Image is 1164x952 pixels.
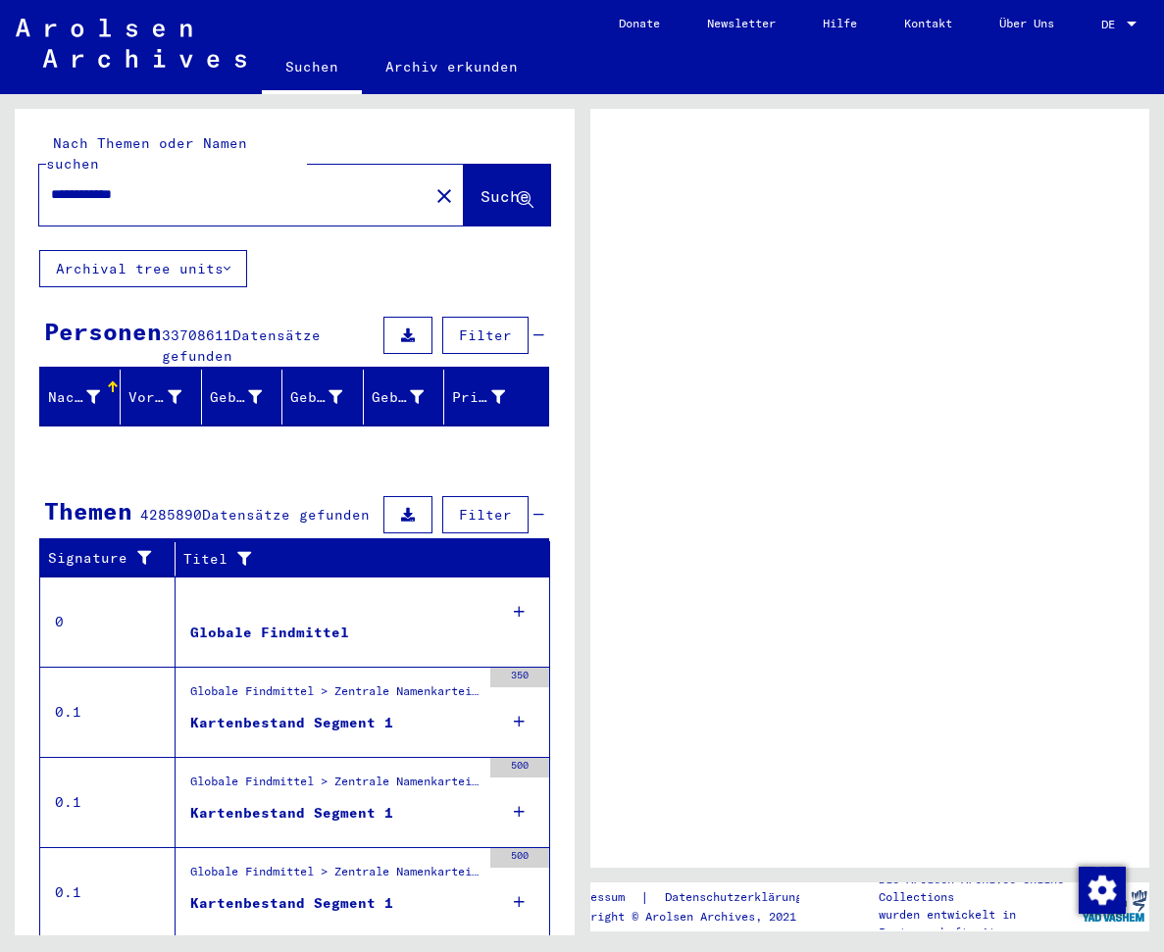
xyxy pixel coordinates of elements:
span: Filter [459,506,512,524]
span: Filter [459,326,512,344]
button: Filter [442,317,529,354]
mat-label: Nach Themen oder Namen suchen [46,134,247,173]
td: 0.1 [40,847,176,937]
div: Geburt‏ [290,387,342,408]
span: Datensätze gefunden [202,506,370,524]
button: Filter [442,496,529,533]
mat-icon: close [432,184,456,208]
a: Impressum [563,887,640,908]
span: DE [1101,18,1123,31]
mat-header-cell: Prisoner # [444,370,547,425]
td: 0 [40,576,176,667]
img: Arolsen_neg.svg [16,19,246,68]
span: Datensätze gefunden [162,326,321,365]
div: Prisoner # [452,381,529,413]
a: Suchen [262,43,362,94]
div: Geburtsname [210,387,262,408]
div: Globale Findmittel > Zentrale Namenkartei > Hinweiskarten und Originale, die in T/D-Fällen aufgef... [190,773,481,800]
div: Geburtsdatum [372,381,448,413]
p: Die Arolsen Archives Online-Collections [879,871,1080,906]
div: Vorname [128,381,205,413]
div: Prisoner # [452,387,504,408]
div: 500 [490,848,549,868]
td: 0.1 [40,757,176,847]
span: 33708611 [162,326,232,344]
span: 4285890 [140,506,202,524]
span: Suche [481,186,530,206]
div: Nachname [48,387,100,408]
div: | [563,887,826,908]
p: Copyright © Arolsen Archives, 2021 [563,908,826,926]
a: Datenschutzerklärung [649,887,826,908]
div: 500 [490,758,549,777]
div: Globale Findmittel > Zentrale Namenkartei > Karteikarten, die im Rahmen der sequentiellen Massend... [190,682,481,710]
div: Personen [44,314,162,349]
div: Signature [48,543,179,575]
button: Clear [425,175,464,215]
img: Zustimmung ändern [1079,867,1126,914]
div: Geburtsdatum [372,387,424,408]
div: Geburtsname [210,381,286,413]
div: Globale Findmittel [190,623,349,643]
div: Titel [183,549,511,570]
mat-header-cell: Geburtsname [202,370,282,425]
mat-header-cell: Nachname [40,370,121,425]
mat-header-cell: Geburt‏ [282,370,363,425]
div: Kartenbestand Segment 1 [190,803,393,824]
button: Suche [464,165,550,225]
div: Kartenbestand Segment 1 [190,893,393,914]
div: Kartenbestand Segment 1 [190,713,393,733]
td: 0.1 [40,667,176,757]
mat-header-cell: Vorname [121,370,201,425]
div: Geburt‏ [290,381,367,413]
div: Themen [44,493,132,528]
button: Archival tree units [39,250,247,287]
p: wurden entwickelt in Partnerschaft mit [879,906,1080,941]
div: 350 [490,668,549,687]
a: Archiv erkunden [362,43,541,90]
div: Vorname [128,387,180,408]
div: Nachname [48,381,125,413]
div: Signature [48,548,160,569]
div: Titel [183,543,531,575]
mat-header-cell: Geburtsdatum [364,370,444,425]
div: Globale Findmittel > Zentrale Namenkartei > Karten, die während oder unmittelbar vor der sequenti... [190,863,481,890]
